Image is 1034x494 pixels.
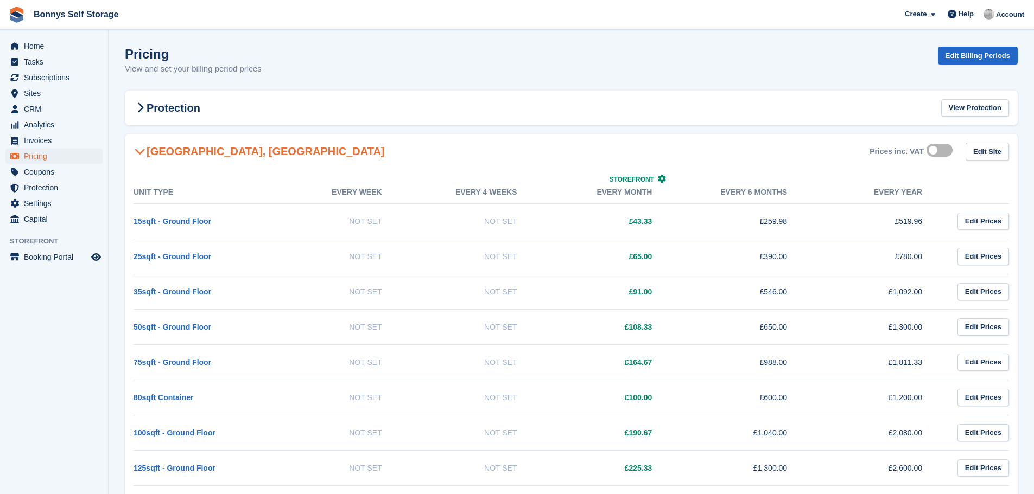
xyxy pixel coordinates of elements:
td: Not Set [404,344,539,380]
td: Not Set [269,344,404,380]
span: Capital [24,211,89,227]
a: Edit Prices [957,318,1009,336]
td: Not Set [404,450,539,485]
td: £600.00 [674,380,809,415]
a: menu [5,249,103,265]
td: £2,080.00 [809,415,944,450]
span: Home [24,39,89,54]
a: 75sqft - Ground Floor [134,358,211,367]
td: £225.33 [538,450,674,485]
a: menu [5,86,103,101]
td: £519.96 [809,203,944,239]
td: £780.00 [809,239,944,274]
a: 25sqft - Ground Floor [134,252,211,261]
span: Analytics [24,117,89,132]
th: Every year [809,181,944,204]
p: View and set your billing period prices [125,63,262,75]
span: Help [959,9,974,20]
td: Not Set [269,239,404,274]
a: Edit Prices [957,248,1009,266]
th: Every month [538,181,674,204]
a: 15sqft - Ground Floor [134,217,211,226]
span: Storefront [610,176,654,183]
td: Not Set [269,309,404,344]
a: menu [5,39,103,54]
td: Not Set [404,274,539,309]
a: menu [5,70,103,85]
h2: [GEOGRAPHIC_DATA], [GEOGRAPHIC_DATA] [134,145,385,158]
a: Storefront [610,176,667,183]
td: Not Set [269,274,404,309]
a: 125sqft - Ground Floor [134,464,215,472]
td: Not Set [269,415,404,450]
th: Every week [269,181,404,204]
td: £1,300.00 [674,450,809,485]
td: £650.00 [674,309,809,344]
a: menu [5,211,103,227]
span: Sites [24,86,89,101]
span: Storefront [10,236,108,247]
td: £1,040.00 [674,415,809,450]
a: 80sqft Container [134,393,193,402]
a: Edit Prices [957,354,1009,371]
td: Not Set [404,415,539,450]
td: £1,811.33 [809,344,944,380]
a: menu [5,180,103,195]
a: menu [5,149,103,164]
a: Edit Prices [957,213,1009,230]
td: £190.67 [538,415,674,450]
td: Not Set [269,203,404,239]
td: £43.33 [538,203,674,239]
td: £546.00 [674,274,809,309]
th: Every 6 months [674,181,809,204]
th: Unit Type [134,181,269,204]
img: stora-icon-8386f47178a22dfd0bd8f6a31ec36ba5ce8667c1dd55bd0f319d3a0aa187defe.svg [9,7,25,23]
a: menu [5,101,103,117]
span: Account [996,9,1024,20]
a: Edit Prices [957,389,1009,407]
a: 35sqft - Ground Floor [134,287,211,296]
td: £988.00 [674,344,809,380]
td: £65.00 [538,239,674,274]
td: £2,600.00 [809,450,944,485]
a: 50sqft - Ground Floor [134,323,211,331]
td: £1,300.00 [809,309,944,344]
span: Create [905,9,927,20]
td: £390.00 [674,239,809,274]
a: menu [5,133,103,148]
td: Not Set [269,450,404,485]
a: Edit Prices [957,283,1009,301]
td: Not Set [404,380,539,415]
span: Tasks [24,54,89,69]
a: menu [5,196,103,211]
td: £259.98 [674,203,809,239]
a: Edit Prices [957,459,1009,477]
a: View Protection [941,99,1009,117]
a: Edit Prices [957,424,1009,442]
span: Subscriptions [24,70,89,85]
td: Not Set [269,380,404,415]
span: Booking Portal [24,249,89,265]
a: 100sqft - Ground Floor [134,428,215,437]
a: menu [5,117,103,132]
h1: Pricing [125,47,262,61]
td: Not Set [404,309,539,344]
span: Coupons [24,164,89,179]
div: Prices inc. VAT [870,147,924,156]
h2: Protection [134,101,200,114]
span: Pricing [24,149,89,164]
td: £1,092.00 [809,274,944,309]
td: £100.00 [538,380,674,415]
span: Protection [24,180,89,195]
td: £1,200.00 [809,380,944,415]
a: Edit Billing Periods [938,47,1018,65]
th: Every 4 weeks [404,181,539,204]
td: £91.00 [538,274,674,309]
a: menu [5,54,103,69]
td: Not Set [404,239,539,274]
td: £164.67 [538,344,674,380]
a: Edit Site [966,143,1009,161]
a: Preview store [90,251,103,264]
span: Invoices [24,133,89,148]
img: James Bonny [984,9,994,20]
